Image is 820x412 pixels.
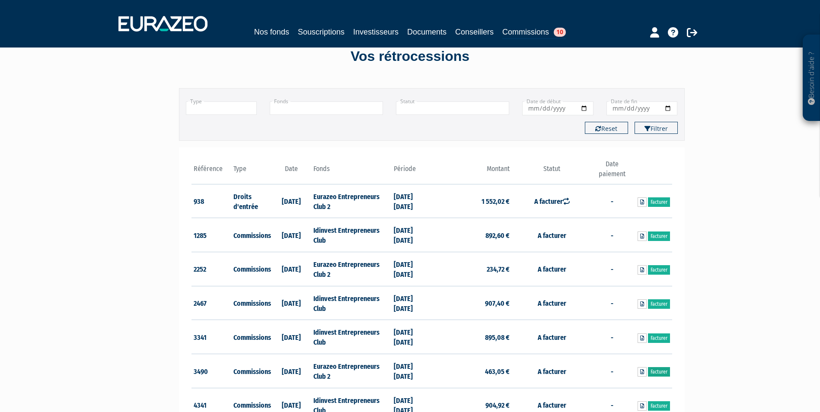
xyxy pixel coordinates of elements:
td: [DATE] [271,218,312,252]
a: Facturer [648,333,670,343]
td: Droits d'entrée [231,184,271,218]
td: - [592,320,632,354]
a: Facturer [648,367,670,377]
td: - [592,252,632,286]
td: 2467 [191,286,232,320]
td: Commissions [231,320,271,354]
div: Vos rétrocessions [164,47,657,67]
td: - [592,184,632,218]
td: Eurazeo Entrepreneurs Club 2 [311,184,391,218]
td: Idinvest Entrepreneurs Club [311,286,391,320]
a: Investisseurs [353,26,399,38]
td: [DATE] [DATE] [392,286,432,320]
td: 234,72 € [432,252,512,286]
td: Idinvest Entrepreneurs Club [311,320,391,354]
td: Commissions [231,218,271,252]
a: Conseillers [455,26,494,38]
th: Montant [432,159,512,184]
td: Commissions [231,286,271,320]
td: 2252 [191,252,232,286]
td: Commissions [231,354,271,388]
td: 892,60 € [432,218,512,252]
td: A facturer [512,252,592,286]
a: Facturer [648,231,670,241]
a: Souscriptions [298,26,345,38]
button: Reset [585,122,628,134]
td: 1 552,02 € [432,184,512,218]
td: [DATE] [DATE] [392,354,432,388]
td: Eurazeo Entrepreneurs Club 2 [311,354,391,388]
th: Type [231,159,271,184]
td: [DATE] [271,354,312,388]
span: 10 [554,28,566,37]
td: 3341 [191,320,232,354]
th: Fonds [311,159,391,184]
td: A facturer [512,286,592,320]
td: A facturer [512,218,592,252]
button: Filtrer [635,122,678,134]
td: [DATE] [271,320,312,354]
td: [DATE] [DATE] [392,218,432,252]
i: Ré-ouvert le 11/10/2023 [563,198,570,205]
td: [DATE] [271,184,312,218]
td: 907,40 € [432,286,512,320]
td: Commissions [231,252,271,286]
a: Facturer [648,299,670,309]
td: A facturer [512,354,592,388]
td: 938 [191,184,232,218]
a: Commissions10 [502,26,566,39]
td: 1285 [191,218,232,252]
td: 3490 [191,354,232,388]
td: Eurazeo Entrepreneurs Club 2 [311,252,391,286]
td: [DATE] [271,252,312,286]
a: Nos fonds [254,26,289,38]
td: - [592,354,632,388]
a: Facturer [648,265,670,275]
a: Documents [407,26,447,38]
img: 1732889491-logotype_eurazeo_blanc_rvb.png [118,16,207,32]
td: A facturer [512,320,592,354]
td: - [592,218,632,252]
a: Facturer [648,401,670,411]
th: Date paiement [592,159,632,184]
td: [DATE] [271,286,312,320]
th: Période [392,159,432,184]
td: Idinvest Entrepreneurs Club [311,218,391,252]
th: Référence [191,159,232,184]
td: 895,08 € [432,320,512,354]
th: Statut [512,159,592,184]
td: A facturer [512,184,592,218]
td: - [592,286,632,320]
td: [DATE] [DATE] [392,320,432,354]
td: [DATE] [DATE] [392,184,432,218]
a: Facturer [648,197,670,207]
td: [DATE] [DATE] [392,252,432,286]
p: Besoin d'aide ? [807,39,817,117]
th: Date [271,159,312,184]
td: 463,05 € [432,354,512,388]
